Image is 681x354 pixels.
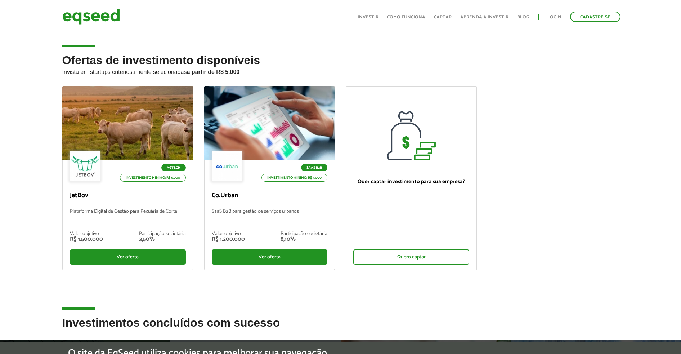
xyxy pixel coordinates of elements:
div: R$ 1.500.000 [70,236,103,242]
p: JetBov [70,192,186,200]
p: SaaS B2B para gestão de serviços urbanos [212,209,328,224]
p: Plataforma Digital de Gestão para Pecuária de Corte [70,209,186,224]
h2: Ofertas de investimento disponíveis [62,54,619,86]
h2: Investimentos concluídos com sucesso [62,317,619,340]
p: Investimento mínimo: R$ 5.000 [120,174,186,182]
a: Login [547,15,561,19]
div: Participação societária [139,231,186,236]
p: Invista em startups criteriosamente selecionadas [62,67,619,75]
strong: a partir de R$ 5.000 [187,69,240,75]
div: Valor objetivo [212,231,245,236]
div: Participação societária [281,231,327,236]
div: R$ 1.200.000 [212,236,245,242]
div: Quero captar [353,249,469,265]
a: SaaS B2B Investimento mínimo: R$ 5.000 Co.Urban SaaS B2B para gestão de serviços urbanos Valor ob... [204,86,335,270]
a: Cadastre-se [570,12,620,22]
p: SaaS B2B [301,164,327,171]
p: Investimento mínimo: R$ 5.000 [261,174,327,182]
div: 3,50% [139,236,186,242]
a: Aprenda a investir [460,15,508,19]
a: Quer captar investimento para sua empresa? Quero captar [346,86,477,270]
div: Ver oferta [70,249,186,265]
div: Valor objetivo [70,231,103,236]
img: EqSeed [62,7,120,26]
p: Agtech [161,164,186,171]
div: Ver oferta [212,249,328,265]
p: Quer captar investimento para sua empresa? [353,178,469,185]
a: Captar [434,15,452,19]
a: Blog [517,15,529,19]
div: 8,10% [281,236,327,242]
p: Co.Urban [212,192,328,200]
a: Agtech Investimento mínimo: R$ 5.000 JetBov Plataforma Digital de Gestão para Pecuária de Corte V... [62,86,193,270]
a: Como funciona [387,15,425,19]
a: Investir [358,15,378,19]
